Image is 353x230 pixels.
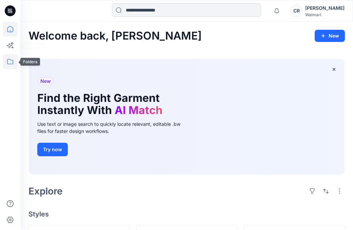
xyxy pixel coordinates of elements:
[37,143,68,156] button: Try now
[28,210,345,218] h4: Styles
[115,103,162,117] span: AI Match
[28,30,202,42] h2: Welcome back, [PERSON_NAME]
[37,120,190,135] div: Use text or image search to quickly locate relevant, editable .bw files for faster design workflows.
[290,5,302,17] div: CR
[305,4,345,12] div: [PERSON_NAME]
[315,30,345,42] button: New
[305,12,345,17] div: Walmart
[40,77,51,85] span: New
[28,186,63,197] h2: Explore
[37,92,180,116] h1: Find the Right Garment Instantly With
